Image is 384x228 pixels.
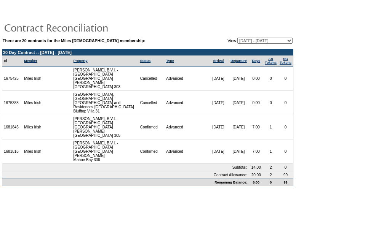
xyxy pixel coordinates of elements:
[230,59,247,63] a: Departure
[249,171,263,179] td: 20.00
[213,59,224,63] a: Arrival
[165,139,208,164] td: Advanced
[249,179,263,186] td: 6.00
[4,20,156,35] img: pgTtlContractReconciliation.gif
[72,139,139,164] td: [PERSON_NAME], B.V.I. - [GEOGRAPHIC_DATA] [GEOGRAPHIC_DATA][PERSON_NAME] Mahoe Bay 306
[22,139,57,164] td: Miles Irish
[249,91,263,115] td: 0.00
[208,115,228,139] td: [DATE]
[278,139,293,164] td: 0
[3,38,145,43] b: There are 20 contracts for the Miles [DEMOGRAPHIC_DATA] membership:
[280,57,291,65] a: SGTokens
[229,66,249,91] td: [DATE]
[208,139,228,164] td: [DATE]
[263,66,278,91] td: 0
[229,139,249,164] td: [DATE]
[208,66,228,91] td: [DATE]
[249,139,263,164] td: 7.00
[2,91,22,115] td: 1675388
[202,38,293,44] td: View:
[263,115,278,139] td: 1
[2,66,22,91] td: 1675425
[72,115,139,139] td: [PERSON_NAME], B.V.I. - [GEOGRAPHIC_DATA] [GEOGRAPHIC_DATA][PERSON_NAME] [GEOGRAPHIC_DATA] 305
[165,115,208,139] td: Advanced
[263,139,278,164] td: 1
[265,57,277,65] a: ARTokens
[263,164,278,171] td: 2
[139,66,165,91] td: Cancelled
[249,164,263,171] td: 14.00
[278,91,293,115] td: 0
[263,91,278,115] td: 0
[166,59,174,63] a: Type
[263,171,278,179] td: 2
[22,66,57,91] td: Miles Irish
[2,171,249,179] td: Contract Allowance:
[249,66,263,91] td: 0.00
[278,171,293,179] td: 99
[72,66,139,91] td: [PERSON_NAME], B.V.I. - [GEOGRAPHIC_DATA] [GEOGRAPHIC_DATA][PERSON_NAME] [GEOGRAPHIC_DATA] 303
[278,164,293,171] td: 0
[229,115,249,139] td: [DATE]
[263,179,278,186] td: 0
[22,91,57,115] td: Miles Irish
[139,139,165,164] td: Confirmed
[2,179,249,186] td: Remaining Balance:
[139,91,165,115] td: Cancelled
[22,115,57,139] td: Miles Irish
[2,49,293,55] td: 30 Day Contract :: [DATE] - [DATE]
[229,91,249,115] td: [DATE]
[208,91,228,115] td: [DATE]
[249,115,263,139] td: 7.00
[140,59,151,63] a: Status
[24,59,37,63] a: Member
[278,179,293,186] td: 99
[72,91,139,115] td: [GEOGRAPHIC_DATA], [GEOGRAPHIC_DATA] - [GEOGRAPHIC_DATA] and Residences [GEOGRAPHIC_DATA] Bluffto...
[139,115,165,139] td: Confirmed
[2,115,22,139] td: 1681846
[2,139,22,164] td: 1681816
[2,55,22,66] td: Id
[165,66,208,91] td: Advanced
[2,164,249,171] td: Subtotal:
[278,66,293,91] td: 0
[165,91,208,115] td: Advanced
[278,115,293,139] td: 0
[74,59,88,63] a: Property
[252,59,260,63] a: Days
